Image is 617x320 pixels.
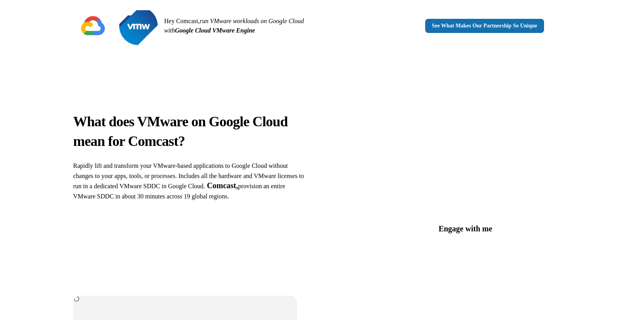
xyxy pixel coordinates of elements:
[164,18,304,34] em: run VMware workloads on Google Cloud with
[207,181,238,190] strong: Comcast,
[164,16,306,35] p: Hey Comcast,
[73,162,304,189] span: Rapidly lift and transform your VMware-based applications to Google Cloud without changes to your...
[425,19,544,33] a: See What Makes Our Partnership So Unique
[175,27,255,34] em: Google Cloud VMware Engine
[73,114,288,149] strong: What does VMware on Google Cloud mean for Comcast?
[439,224,492,233] span: Engage with me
